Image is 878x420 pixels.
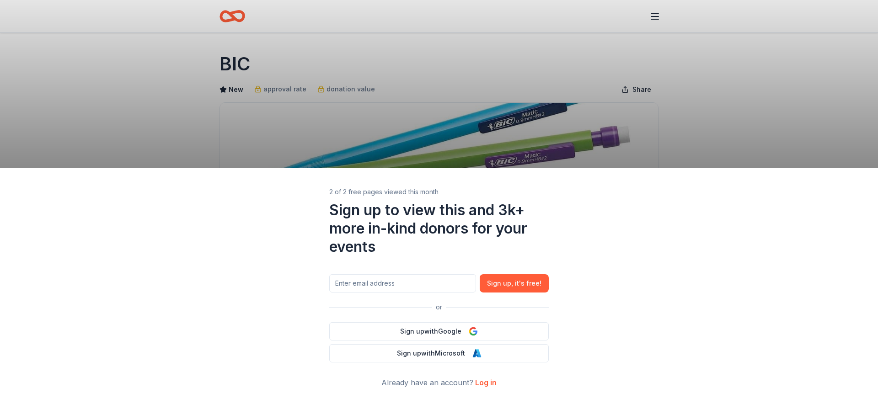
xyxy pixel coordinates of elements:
[329,274,476,292] input: Enter email address
[472,349,482,358] img: Microsoft Logo
[432,302,446,313] span: or
[381,378,473,387] span: Already have an account?
[329,186,549,197] div: 2 of 2 free pages viewed this month
[469,327,478,336] img: Google Logo
[475,378,497,387] a: Log in
[511,278,541,289] span: , it ' s free!
[329,322,549,340] button: Sign upwithGoogle
[329,201,549,256] div: Sign up to view this and 3k+ more in-kind donors for your events
[480,274,549,292] button: Sign up, it's free!
[329,344,549,362] button: Sign upwithMicrosoft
